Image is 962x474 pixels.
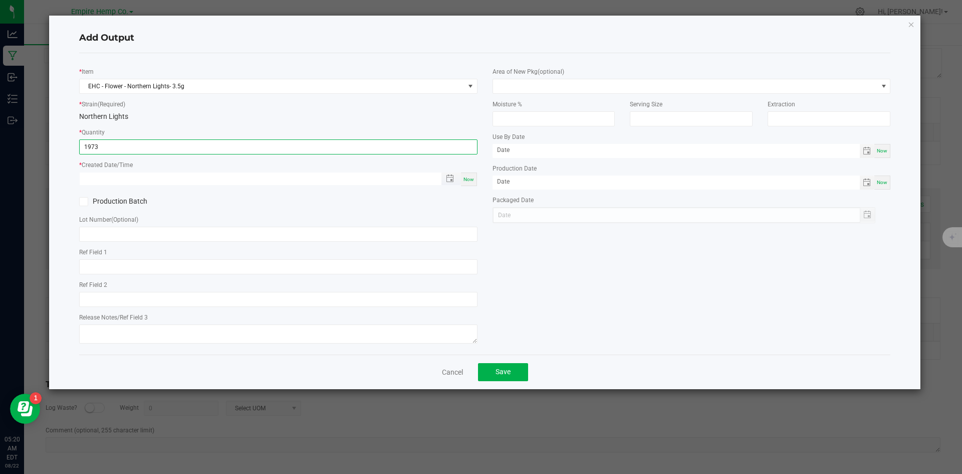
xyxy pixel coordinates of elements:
[80,173,431,185] input: Created Datetime
[538,68,564,75] span: (optional)
[30,392,42,404] iframe: Resource center unread badge
[493,164,537,173] label: Production Date
[79,112,128,120] span: Northern Lights
[441,173,461,185] span: Toggle popup
[630,100,662,109] label: Serving Size
[496,368,511,376] span: Save
[493,196,534,205] label: Packaged Date
[442,367,463,377] a: Cancel
[860,176,874,190] span: Toggle calendar
[98,101,125,108] span: (Required)
[79,215,138,224] label: Lot Number
[493,100,522,109] label: Moisture %
[79,313,148,322] label: Release Notes/Ref Field 3
[79,196,271,207] label: Production Batch
[10,394,40,424] iframe: Resource center
[82,100,125,109] label: Strain
[82,128,105,137] label: Quantity
[493,176,860,188] input: Date
[493,67,564,76] label: Area of New Pkg
[877,148,887,153] span: Now
[82,161,133,170] label: Created Date/Time
[79,32,891,45] h4: Add Output
[860,144,874,158] span: Toggle calendar
[877,180,887,185] span: Now
[493,132,525,141] label: Use By Date
[79,280,107,289] label: Ref Field 2
[768,100,795,109] label: Extraction
[493,144,860,156] input: Date
[82,67,94,76] label: Item
[80,79,464,93] span: EHC - Flower - Northern Lights- 3.5g
[463,177,474,182] span: Now
[111,216,138,223] span: (Optional)
[79,248,107,257] label: Ref Field 1
[478,363,528,381] button: Save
